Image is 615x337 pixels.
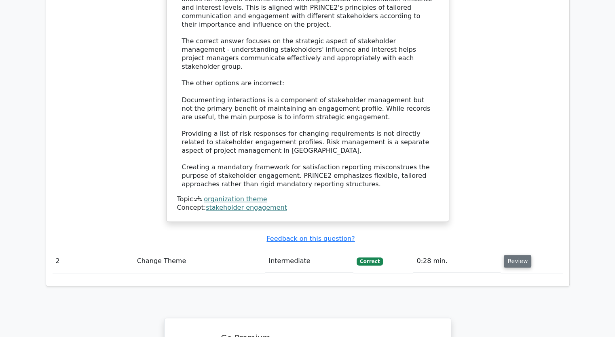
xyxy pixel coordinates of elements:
[134,250,266,273] td: Change Theme
[265,250,353,273] td: Intermediate
[206,204,287,211] a: stakeholder engagement
[204,195,267,203] a: organization theme
[53,250,134,273] td: 2
[504,255,531,267] button: Review
[357,257,383,265] span: Correct
[177,195,438,204] div: Topic:
[177,204,438,212] div: Concept:
[413,250,501,273] td: 0:28 min.
[266,235,355,242] a: Feedback on this question?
